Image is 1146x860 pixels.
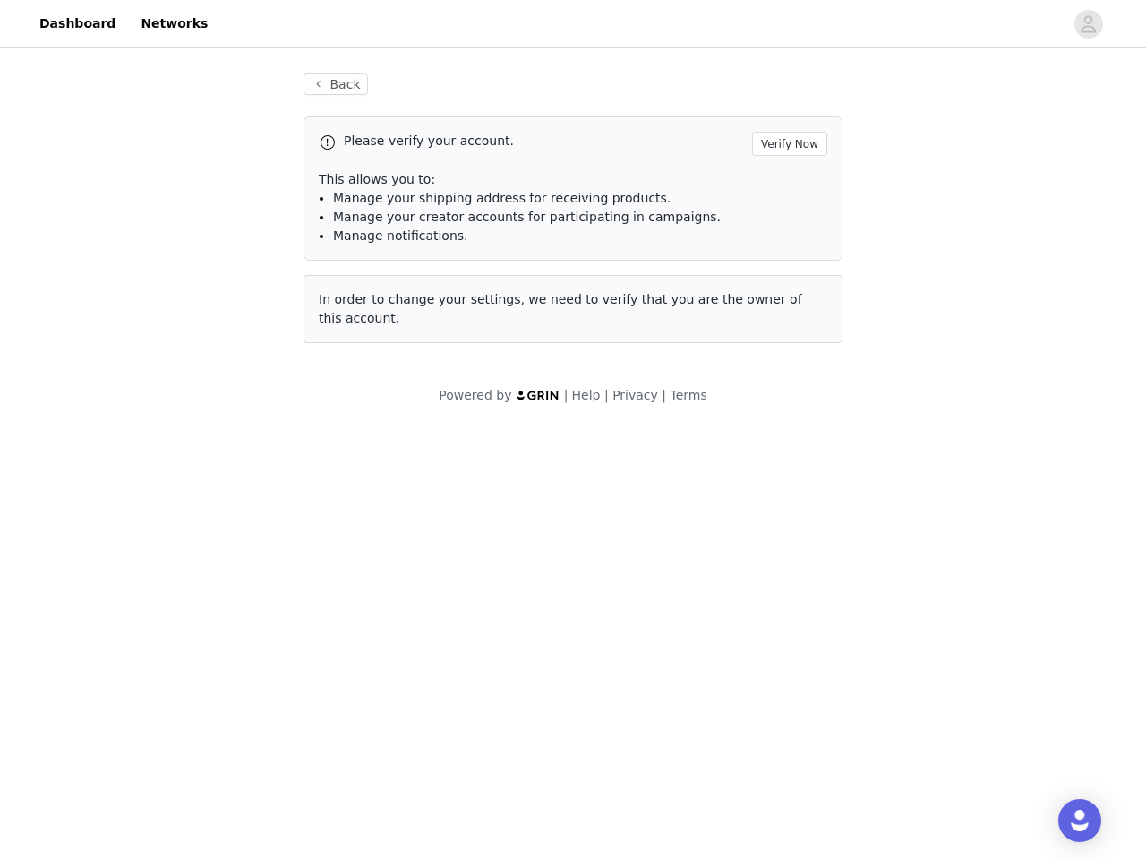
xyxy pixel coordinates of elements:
span: In order to change your settings, we need to verify that you are the owner of this account. [319,292,802,325]
span: | [564,388,569,402]
a: Networks [130,4,218,44]
img: logo [516,390,560,401]
div: avatar [1080,10,1097,39]
span: | [662,388,666,402]
span: Manage your shipping address for receiving products. [333,191,671,205]
span: Manage notifications. [333,228,468,243]
p: This allows you to: [319,170,827,189]
span: | [604,388,609,402]
p: Please verify your account. [344,132,745,150]
div: Open Intercom Messenger [1058,799,1101,842]
a: Privacy [612,388,658,402]
button: Back [304,73,368,95]
span: Manage your creator accounts for participating in campaigns. [333,210,721,224]
span: Powered by [439,388,511,402]
a: Help [572,388,601,402]
a: Terms [670,388,706,402]
button: Verify Now [752,132,827,156]
a: Dashboard [29,4,126,44]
